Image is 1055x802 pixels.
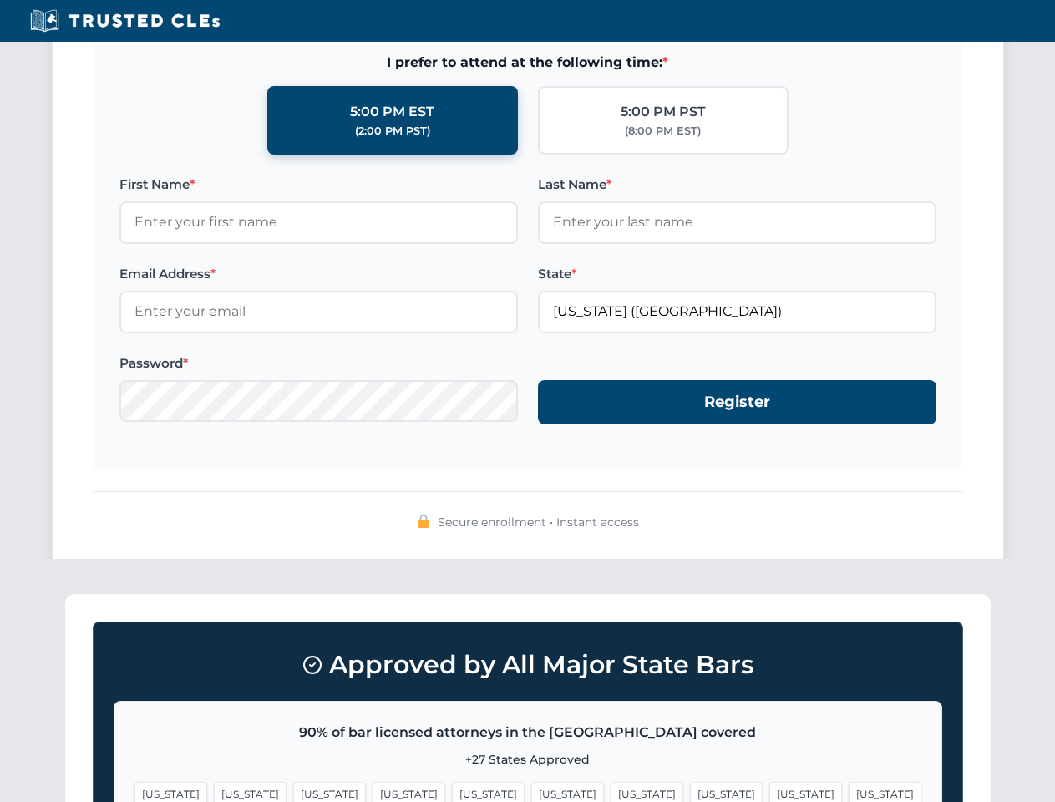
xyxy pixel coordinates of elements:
[538,380,936,424] button: Register
[119,264,518,284] label: Email Address
[625,123,701,140] div: (8:00 PM EST)
[538,175,936,195] label: Last Name
[355,123,430,140] div: (2:00 PM PST)
[114,642,942,688] h3: Approved by All Major State Bars
[538,291,936,332] input: Florida (FL)
[119,175,518,195] label: First Name
[417,515,430,528] img: 🔒
[621,101,706,123] div: 5:00 PM PST
[134,722,921,744] p: 90% of bar licensed attorneys in the [GEOGRAPHIC_DATA] covered
[119,201,518,243] input: Enter your first name
[538,201,936,243] input: Enter your last name
[350,101,434,123] div: 5:00 PM EST
[119,52,936,74] span: I prefer to attend at the following time:
[119,291,518,332] input: Enter your email
[119,353,518,373] label: Password
[438,513,639,531] span: Secure enrollment • Instant access
[25,8,225,33] img: Trusted CLEs
[538,264,936,284] label: State
[134,750,921,769] p: +27 States Approved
